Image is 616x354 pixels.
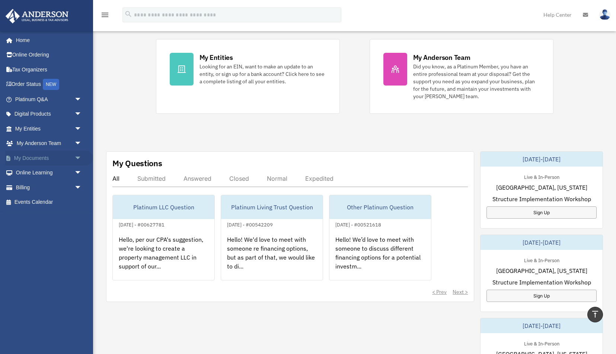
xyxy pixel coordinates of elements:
a: Sign Up [486,206,597,219]
div: Submitted [137,175,166,182]
div: Live & In-Person [518,339,565,347]
span: arrow_drop_down [74,121,89,136]
a: Platinum Living Trust Question[DATE] - #00542209Hello! We'd love to meet with someone re financin... [221,195,323,280]
a: Online Ordering [5,48,93,62]
span: Structure Implementation Workshop [492,278,591,287]
div: Normal [267,175,287,182]
span: arrow_drop_down [74,107,89,122]
div: Hello! We'd love to meet with someone re financing options, but as part of that, we would like to... [221,229,323,287]
div: Expedited [305,175,333,182]
div: Hello! We’d love to meet with someone to discuss different financing options for a potential inve... [329,229,431,287]
a: My Entitiesarrow_drop_down [5,121,93,136]
div: Closed [229,175,249,182]
a: menu [100,13,109,19]
a: Home [5,33,89,48]
a: My Anderson Team Did you know, as a Platinum Member, you have an entire professional team at your... [370,39,553,114]
div: All [112,175,119,182]
a: My Anderson Teamarrow_drop_down [5,136,93,151]
img: Anderson Advisors Platinum Portal [3,9,71,23]
a: Platinum LLC Question[DATE] - #00627781Hello, per our CPA's suggestion, we're looking to create a... [112,195,215,280]
a: My Entities Looking for an EIN, want to make an update to an entity, or sign up for a bank accoun... [156,39,340,114]
a: Events Calendar [5,195,93,210]
a: My Documentsarrow_drop_down [5,151,93,165]
div: [DATE]-[DATE] [481,318,603,333]
div: Answered [183,175,211,182]
div: Platinum Living Trust Question [221,195,323,219]
div: My Anderson Team [413,53,470,62]
span: arrow_drop_down [74,180,89,195]
div: [DATE] - #00627781 [113,220,170,228]
a: vertical_align_top [587,307,603,322]
span: arrow_drop_down [74,165,89,181]
a: Online Learningarrow_drop_down [5,165,93,180]
div: Live & In-Person [518,256,565,264]
a: Billingarrow_drop_down [5,180,93,195]
div: Platinum LLC Question [113,195,214,219]
a: Other Platinum Question[DATE] - #00521618Hello! We’d love to meet with someone to discuss differe... [329,195,431,280]
a: Tax Organizers [5,62,93,77]
a: Sign Up [486,290,597,302]
div: Live & In-Person [518,173,565,180]
img: User Pic [599,9,610,20]
span: Structure Implementation Workshop [492,194,591,203]
div: My Entities [200,53,233,62]
div: [DATE]-[DATE] [481,152,603,167]
span: arrow_drop_down [74,92,89,107]
a: Platinum Q&Aarrow_drop_down [5,92,93,107]
div: Looking for an EIN, want to make an update to an entity, or sign up for a bank account? Click her... [200,63,326,85]
span: arrow_drop_down [74,136,89,151]
div: My Questions [112,158,162,169]
i: menu [100,10,109,19]
div: Hello, per our CPA's suggestion, we're looking to create a property management LLC in support of ... [113,229,214,287]
span: arrow_drop_down [74,151,89,166]
span: [GEOGRAPHIC_DATA], [US_STATE] [496,266,587,275]
a: Order StatusNEW [5,77,93,92]
div: Other Platinum Question [329,195,431,219]
div: [DATE]-[DATE] [481,235,603,250]
div: [DATE] - #00521618 [329,220,387,228]
div: Did you know, as a Platinum Member, you have an entire professional team at your disposal? Get th... [413,63,540,100]
div: [DATE] - #00542209 [221,220,279,228]
a: Digital Productsarrow_drop_down [5,107,93,122]
i: vertical_align_top [591,310,600,319]
div: NEW [43,79,59,90]
i: search [124,10,133,18]
span: [GEOGRAPHIC_DATA], [US_STATE] [496,183,587,192]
